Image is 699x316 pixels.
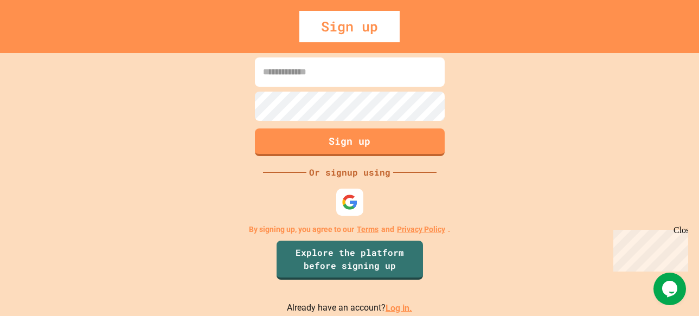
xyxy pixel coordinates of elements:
[386,302,412,313] a: Log in.
[4,4,75,69] div: Chat with us now!Close
[357,224,379,235] a: Terms
[342,194,358,210] img: google-icon.svg
[287,301,412,315] p: Already have an account?
[255,128,445,156] button: Sign up
[277,241,423,280] a: Explore the platform before signing up
[397,224,445,235] a: Privacy Policy
[653,273,688,305] iframe: chat widget
[306,166,393,179] div: Or signup using
[299,11,400,42] div: Sign up
[609,225,688,272] iframe: chat widget
[249,224,450,235] p: By signing up, you agree to our and .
